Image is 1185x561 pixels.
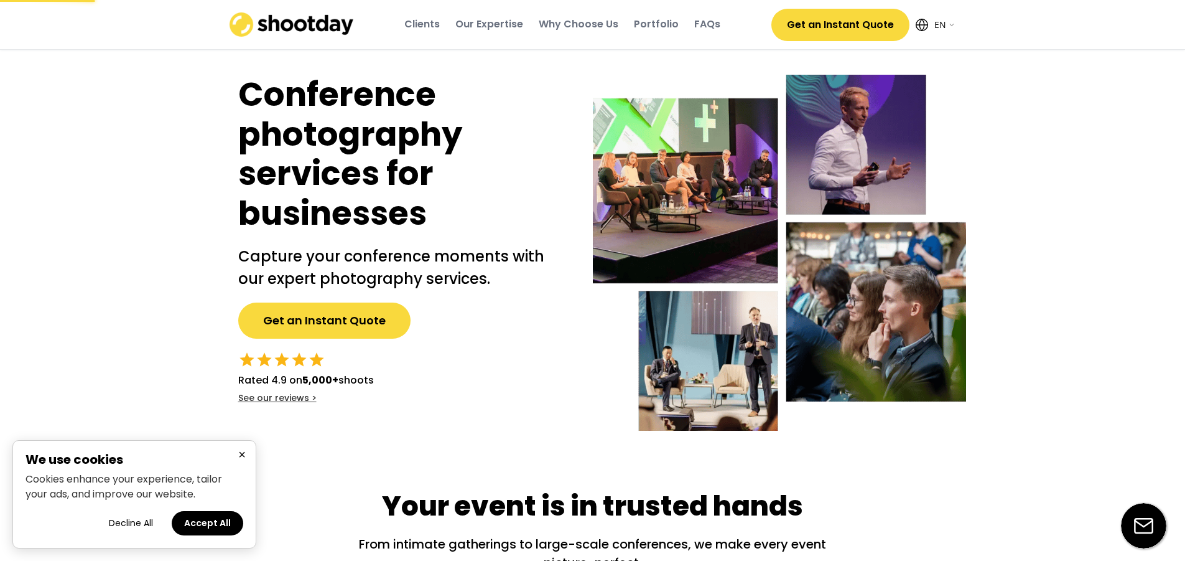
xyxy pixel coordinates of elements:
[290,351,308,369] button: star
[382,487,803,526] div: Your event is in trusted hands
[302,373,338,387] strong: 5,000+
[172,511,243,535] button: Accept all cookies
[26,472,243,502] p: Cookies enhance your experience, tailor your ads, and improve our website.
[404,17,440,31] div: Clients
[539,17,618,31] div: Why Choose Us
[455,17,523,31] div: Our Expertise
[273,351,290,369] button: star
[238,245,568,290] h2: Capture your conference moments with our expert photography services.
[235,447,249,463] button: Close cookie banner
[308,351,325,369] button: star
[694,17,720,31] div: FAQs
[1121,503,1166,549] img: email-icon%20%281%29.svg
[634,17,679,31] div: Portfolio
[593,75,966,431] img: Event-hero-intl%402x.webp
[238,75,568,233] h1: Conference photography services for businesses
[238,373,374,388] div: Rated 4.9 on shoots
[256,351,273,369] button: star
[230,12,354,37] img: shootday_logo.png
[238,392,317,405] div: See our reviews >
[238,303,411,339] button: Get an Instant Quote
[26,453,243,466] h2: We use cookies
[238,351,256,369] button: star
[96,511,165,535] button: Decline all cookies
[771,9,909,41] button: Get an Instant Quote
[916,19,928,31] img: Icon%20feather-globe%20%281%29.svg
